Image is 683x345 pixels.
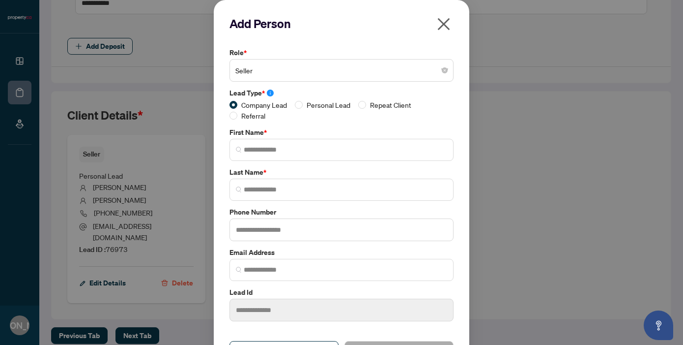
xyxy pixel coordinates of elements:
[442,67,448,73] span: close-circle
[236,187,242,192] img: search_icon
[229,247,454,258] label: Email Address
[237,99,291,110] span: Company Lead
[644,311,673,340] button: Open asap
[229,287,454,298] label: Lead Id
[229,207,454,218] label: Phone Number
[229,47,454,58] label: Role
[236,267,242,273] img: search_icon
[235,61,448,80] span: Seller
[229,88,454,98] label: Lead Type
[237,110,269,121] span: Referral
[366,99,415,110] span: Repeat Client
[236,147,242,153] img: search_icon
[229,127,454,138] label: First Name
[303,99,354,110] span: Personal Lead
[229,16,454,31] h2: Add Person
[229,167,454,178] label: Last Name
[436,16,452,32] span: close
[267,90,274,96] span: info-circle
